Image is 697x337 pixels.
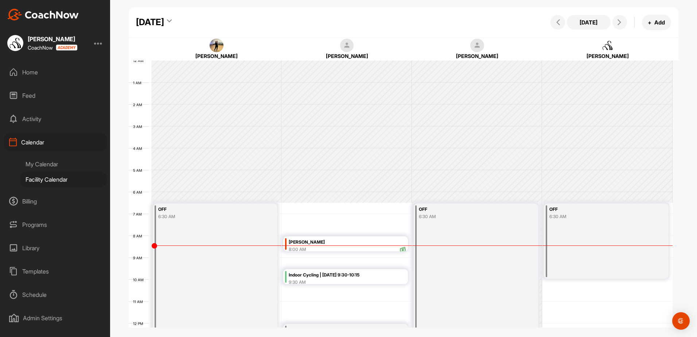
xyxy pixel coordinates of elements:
div: 8 AM [129,234,149,238]
button: [DATE] [567,15,611,30]
div: 9 AM [129,256,149,260]
div: [PERSON_NAME] [289,238,406,247]
div: Admin Settings [4,309,107,327]
img: square_default-ef6cabf814de5a2bf16c804365e32c732080f9872bdf737d349900a9daf73cf9.png [340,39,354,53]
div: Open Intercom Messenger [672,312,690,330]
div: Billing [4,192,107,210]
div: [PERSON_NAME] [28,36,77,42]
img: CoachNow acadmey [56,44,77,51]
div: 4 AM [129,146,149,151]
div: 2 AM [129,102,149,107]
div: 11 AM [129,299,150,304]
div: [PERSON_NAME] [553,52,662,60]
div: 3 AM [129,124,149,129]
div: Templates [4,262,107,280]
div: 9:30 AM [289,279,406,286]
div: 5 AM [129,168,149,173]
div: Activity [4,110,107,128]
img: square_834e356a6e95bb9d89003a1e726676f3.jpg [210,39,223,53]
div: Feed [4,86,107,105]
img: square_c8b22097c993bcfd2b698d1eae06ee05.jpg [7,35,23,51]
div: [PERSON_NAME] [423,52,531,60]
div: OFF [419,205,516,214]
div: OFF [289,326,386,334]
div: 1 AM [129,81,149,85]
div: Library [4,239,107,257]
div: Calendar [4,133,107,151]
div: [DATE] [136,16,164,29]
div: 6:30 AM [549,213,646,220]
div: Programs [4,216,107,234]
div: Home [4,63,107,81]
div: 8:00 AM [289,246,306,253]
div: 10 AM [129,278,151,282]
button: +Add [642,15,671,30]
div: OFF [549,205,646,214]
div: Facility Calendar [20,172,107,187]
div: Schedule [4,286,107,304]
div: My Calendar [20,156,107,172]
div: [PERSON_NAME] [293,52,401,60]
img: square_c8b22097c993bcfd2b698d1eae06ee05.jpg [601,39,615,53]
div: [PERSON_NAME] [163,52,271,60]
div: 7 AM [129,212,149,216]
div: CoachNow [28,44,77,51]
div: 12 PM [129,321,151,326]
div: 6 AM [129,190,149,194]
div: Indoor Cycling | [DATE] 9:30-10:15 [289,271,406,279]
div: 6:30 AM [158,213,255,220]
img: CoachNow [7,9,79,20]
img: square_default-ef6cabf814de5a2bf16c804365e32c732080f9872bdf737d349900a9daf73cf9.png [470,39,484,53]
div: OFF [158,205,255,214]
div: 12 AM [129,58,151,63]
div: 6:30 AM [419,213,516,220]
span: + [648,19,651,26]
